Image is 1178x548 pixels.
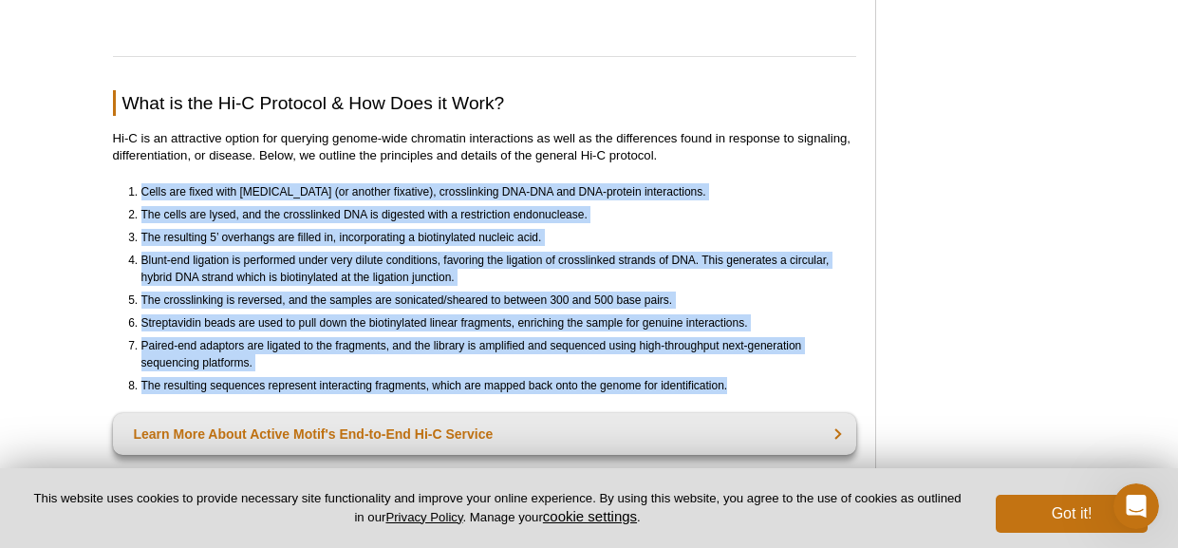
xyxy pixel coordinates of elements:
[543,508,637,524] button: cookie settings
[141,337,839,371] li: Paired-end adaptors are ligated to the fragments, and the library is amplified and sequenced usin...
[1113,483,1159,529] iframe: Intercom live chat
[141,292,839,309] li: The crosslinking is reversed, and the samples are sonicated/sheared to between 300 and 500 base p...
[30,490,964,526] p: This website uses cookies to provide necessary site functionality and improve your online experie...
[113,130,856,164] p: Hi-C is an attractive option for querying genome-wide chromatin interactions as well as the diffe...
[141,252,839,286] li: Blunt-end ligation is performed under very dilute conditions, favoring the ligation of crosslinke...
[141,229,839,246] li: The resulting 5’ overhangs are filled in, incorporating a biotinylated nucleic acid.
[996,495,1148,533] button: Got it!
[385,510,462,524] a: Privacy Policy
[113,413,856,455] a: Learn More About Active Motif's End-to-End Hi-C Service
[141,183,839,200] li: Cells are fixed with [MEDICAL_DATA] (or another fixative), crosslinking DNA-DNA and DNA-protein i...
[141,314,839,331] li: Streptavidin beads are used to pull down the biotinylated linear fragments, enriching the sample ...
[141,206,839,223] li: The cells are lysed, and the crosslinked DNA is digested with a restriction endonuclease.
[113,90,856,116] h2: What is the Hi-C Protocol & How Does it Work?
[141,377,839,394] li: The resulting sequences represent interacting fragments, which are mapped back onto the genome fo...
